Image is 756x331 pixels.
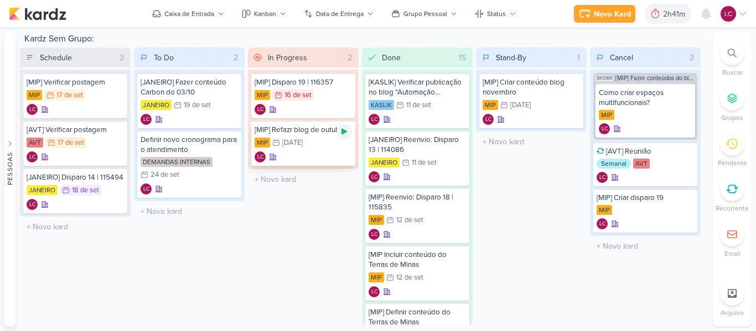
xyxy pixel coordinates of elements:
div: Criador(a): Laís Costa [369,229,380,240]
p: LC [602,127,608,132]
div: Laís Costa [597,218,608,229]
div: Criador(a): Laís Costa [369,286,380,297]
div: Criador(a): Laís Costa [27,104,38,115]
div: 11 de set [406,102,431,109]
div: Definir novo cronograma para o atendimento [141,135,238,155]
p: LC [29,155,35,160]
p: Buscar [722,67,743,77]
div: Criador(a): Laís Costa [255,151,266,162]
div: Laís Costa [141,183,152,195]
div: Kardz Sem Grupo: [20,32,708,48]
p: LC [371,117,377,123]
div: MIP [599,110,614,120]
p: LC [29,107,35,113]
div: Criador(a): Laís Costa [255,104,266,115]
div: MIP [255,90,270,100]
p: LC [599,222,605,227]
div: [AVT] Verificar postagem [27,125,124,135]
div: [DATE] [282,139,303,146]
p: LC [371,232,377,238]
div: JANEIRO [27,185,58,195]
p: LC [371,290,377,295]
p: LC [143,117,149,123]
input: + Novo kard [592,238,698,254]
div: Criador(a): Laís Costa [27,151,38,162]
div: Laís Costa [483,114,494,125]
div: Como criar espaços multifuncionais? [599,88,692,108]
button: Novo Kard [574,5,635,23]
div: 2 [343,52,356,64]
div: JANEIRO [141,100,172,110]
div: 1 [573,52,584,64]
div: Laís Costa [27,104,38,115]
div: MIP [369,215,384,225]
div: [JANEIRO] Reenvio: Disparo 13 | 114086 [369,135,466,155]
div: AVT [27,138,43,148]
input: + Novo kard [478,134,584,150]
div: [MIP Incluir conteúdo do Terras de Minas [369,250,466,270]
div: DEMANDAS INTERNAS [141,157,213,167]
div: AVT [633,159,650,169]
div: Laís Costa [721,6,736,22]
div: Semanal [597,159,631,169]
div: [MIP] Disparo 19 | 116357 [255,77,352,87]
div: [MIP] Criar conteúdo blog novembro [483,77,580,97]
div: 18 de set [72,187,99,194]
div: KASLIK [369,100,394,110]
div: Laís Costa [369,171,380,182]
div: JANEIRO [369,157,400,167]
div: Laís Costa [369,114,380,125]
div: MIP [27,90,42,100]
div: Laís Costa [141,114,152,125]
div: 2h41m [663,8,688,20]
li: Ctrl + F [713,41,752,77]
div: 3 [115,52,128,64]
div: Criador(a): Laís Costa [141,183,152,195]
div: 17 de set [58,139,84,146]
div: [MIP] Refazr blog de outubro [255,125,352,135]
div: [JANEIRO] Fazer conteúdo Carbon do 03/10 [141,77,238,97]
div: Ligar relógio [336,124,352,139]
div: Criador(a): Laís Costa [27,199,38,210]
div: Laís Costa [27,199,38,210]
div: 2 [229,52,242,64]
div: Laís Costa [369,229,380,240]
p: LC [29,202,35,208]
div: 19 de set [184,102,211,109]
div: MIP [597,205,612,215]
p: LC [485,117,491,123]
p: LC [143,187,149,192]
div: MIP [483,100,498,110]
div: 15 [454,52,470,64]
div: [MIP] Criar disparo 19 [597,193,694,203]
div: [MIP] Reenvio: Disparo 18 | 115835 [369,192,466,212]
div: Criador(a): Laís Costa [599,123,610,134]
div: Laís Costa [255,151,266,162]
div: Laís Costa [27,151,38,162]
div: Pessoas [5,151,15,185]
p: Recorrente [716,203,749,213]
div: Criador(a): Laís Costa [141,114,152,125]
div: Criador(a): Laís Costa [483,114,494,125]
p: LC [371,175,377,180]
div: 24 de set [151,171,179,178]
div: 17 de set [56,92,83,99]
div: [MIP] Definir conteúdo do Terras de Minas [369,307,466,327]
div: MIP [255,138,270,148]
p: LC [257,107,263,113]
div: 12 de set [396,217,423,224]
div: 16 de set [284,92,312,99]
div: Novo Kard [594,8,631,20]
div: [AVT] Reunião [597,146,694,156]
div: Criador(a): Laís Costa [369,171,380,182]
div: Laís Costa [255,104,266,115]
input: + Novo kard [22,219,128,235]
div: MIP [369,272,384,282]
p: Grupos [721,113,743,123]
div: Laís Costa [597,172,608,183]
p: Email [724,249,741,259]
input: + Novo kard [136,203,242,219]
div: Criador(a): Laís Costa [597,218,608,229]
p: Arquivo [721,308,744,318]
span: [MIP] Fazer conteúdos do blog de MIP (Setembro e Outubro) [615,75,695,81]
